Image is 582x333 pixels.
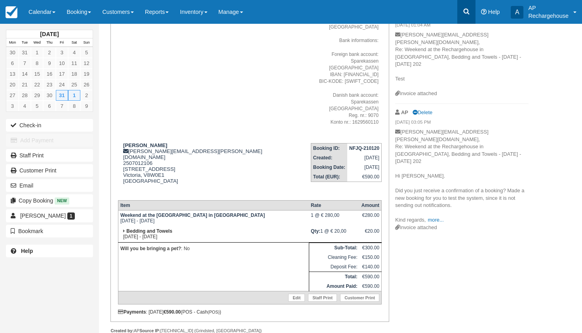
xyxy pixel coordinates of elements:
th: Sat [68,38,80,47]
strong: [PERSON_NAME] [123,142,167,148]
a: Edit [288,294,305,302]
th: Tue [19,38,31,47]
a: 26 [80,79,93,90]
a: 21 [19,79,31,90]
a: 24 [56,79,68,90]
a: 12 [80,58,93,69]
td: €590.00 [359,272,382,281]
div: [PERSON_NAME][EMAIL_ADDRESS][PERSON_NAME][DOMAIN_NAME] 2507012106 [STREET_ADDRESS] Victoria, V8W0... [118,142,298,194]
button: Email [6,179,93,192]
em: [DATE] 01:04 AM [395,22,529,31]
a: Help [6,245,93,257]
td: 1 @ € 20,00 [309,226,359,243]
button: Add Payment [6,134,93,147]
td: €140.00 [359,262,382,272]
a: 17 [56,69,68,79]
a: 16 [43,69,55,79]
a: 20 [6,79,19,90]
span: New [55,197,69,204]
strong: Weekend at the [GEOGRAPHIC_DATA] in [GEOGRAPHIC_DATA] [120,212,265,218]
a: 30 [6,47,19,58]
th: Fri [56,38,68,47]
td: 1 @ € 280,00 [309,210,359,226]
div: Invoice attached [395,224,529,232]
th: Total: [309,272,359,281]
td: €300.00 [359,243,382,253]
td: €150.00 [359,253,382,262]
span: 1 [67,212,75,220]
a: 8 [31,58,43,69]
div: Invoice attached [395,90,529,98]
a: 2 [43,47,55,58]
th: Total (EUR): [311,172,347,182]
td: [DATE] [347,153,382,163]
a: Staff Print [6,149,93,162]
td: [DATE] - [DATE] [118,226,309,243]
strong: AP [401,109,408,115]
a: 8 [68,101,80,111]
a: 1 [31,47,43,58]
th: Created: [311,153,347,163]
a: 5 [80,47,93,58]
td: [DATE] - [DATE] [118,210,309,226]
a: 31 [56,90,68,101]
strong: Qty [311,228,320,234]
p: AP [528,4,569,12]
th: Amount Paid: [309,281,359,291]
p: [PERSON_NAME][EMAIL_ADDRESS][PERSON_NAME][DOMAIN_NAME], Re: Weekend at the Rechargehouse in [GEOG... [395,128,529,224]
td: Cleaning Fee: [309,253,359,262]
a: 28 [19,90,31,101]
span: [PERSON_NAME] [20,212,66,219]
a: 6 [43,101,55,111]
a: 25 [68,79,80,90]
a: 14 [19,69,31,79]
a: 4 [68,47,80,58]
strong: €590.00 [164,309,181,315]
a: 19 [80,69,93,79]
a: 3 [6,101,19,111]
a: 4 [19,101,31,111]
div: €280.00 [361,212,379,224]
a: 5 [31,101,43,111]
th: Booking Date: [311,163,347,172]
img: checkfront-main-nav-mini-logo.png [6,6,17,18]
th: Mon [6,38,19,47]
a: 13 [6,69,19,79]
a: 7 [56,101,68,111]
a: more... [428,217,443,223]
strong: NFJQ-210120 [349,145,379,151]
td: €590.00 [347,172,382,182]
i: Help [481,9,487,15]
p: Rechargehouse [528,12,569,20]
a: 9 [80,101,93,111]
a: Staff Print [308,294,337,302]
a: [PERSON_NAME] 1 [6,209,93,222]
div: €20.00 [361,228,379,240]
th: Booking ID: [311,144,347,153]
a: 23 [43,79,55,90]
th: Thu [43,38,55,47]
a: 11 [68,58,80,69]
small: (POS) [208,310,220,314]
td: Deposit Fee: [309,262,359,272]
strong: Payments [118,309,146,315]
strong: Bedding and Towels [126,228,172,234]
button: Copy Booking New [6,194,93,207]
a: 30 [43,90,55,101]
a: 27 [6,90,19,101]
strong: Created by: [110,328,134,333]
a: 10 [56,58,68,69]
a: 1 [68,90,80,101]
strong: Will you be bringing a pet? [120,246,181,251]
th: Sun [80,38,93,47]
th: Sub-Total: [309,243,359,253]
a: 2 [80,90,93,101]
p: [PERSON_NAME][EMAIL_ADDRESS][PERSON_NAME][DOMAIN_NAME], Re: Weekend at the Rechargehouse in [GEOG... [395,31,529,90]
a: Delete [413,109,432,115]
strong: Source IP: [139,328,160,333]
a: 22 [31,79,43,90]
div: A [511,6,523,19]
b: Help [21,248,33,254]
a: 9 [43,58,55,69]
em: [DATE] 03:05 PM [395,119,529,128]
